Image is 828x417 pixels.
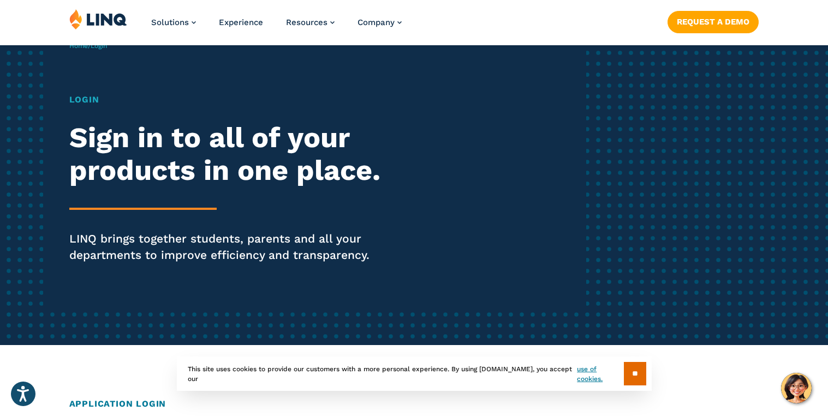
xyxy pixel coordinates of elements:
[668,11,759,33] a: Request a Demo
[69,9,127,29] img: LINQ | K‑12 Software
[151,17,196,27] a: Solutions
[781,373,812,403] button: Hello, have a question? Let’s chat.
[69,93,388,106] h1: Login
[219,17,263,27] a: Experience
[286,17,335,27] a: Resources
[151,17,189,27] span: Solutions
[69,122,388,187] h2: Sign in to all of your products in one place.
[577,364,623,384] a: use of cookies.
[69,42,107,50] span: /
[69,42,88,50] a: Home
[358,17,395,27] span: Company
[69,231,388,263] p: LINQ brings together students, parents and all your departments to improve efficiency and transpa...
[286,17,327,27] span: Resources
[358,17,402,27] a: Company
[177,356,652,391] div: This site uses cookies to provide our customers with a more personal experience. By using [DOMAIN...
[668,9,759,33] nav: Button Navigation
[91,42,107,50] span: Login
[151,9,402,45] nav: Primary Navigation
